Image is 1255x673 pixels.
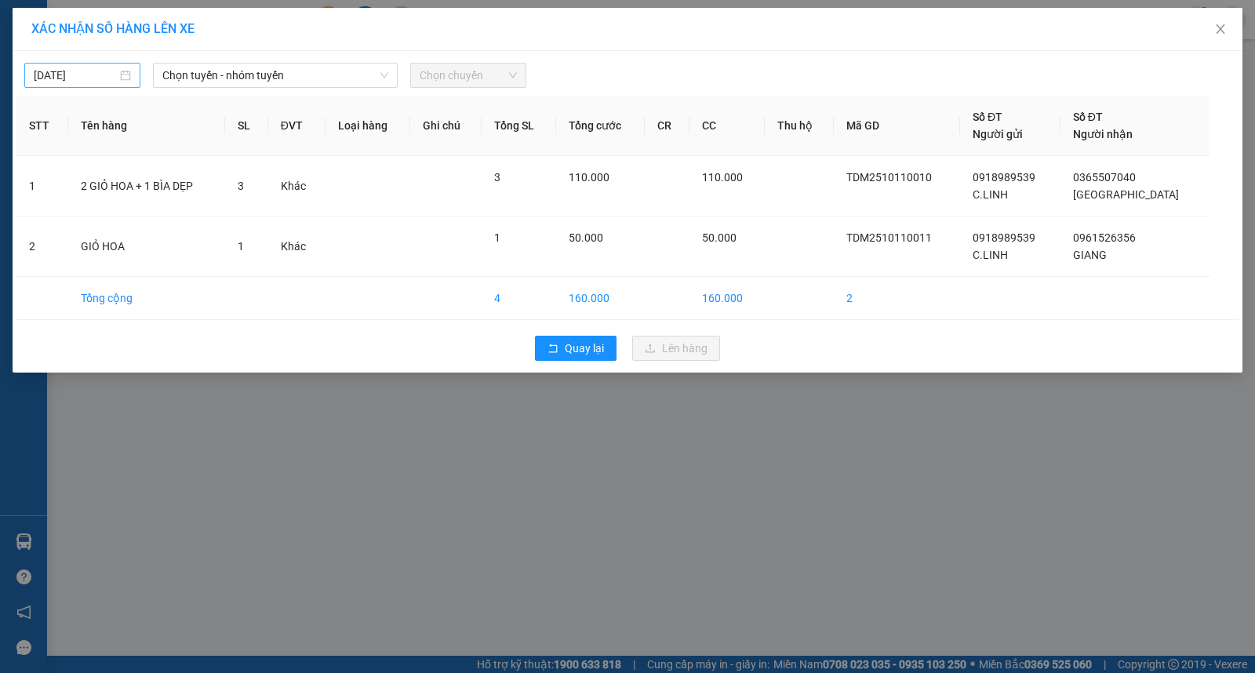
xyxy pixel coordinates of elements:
[535,336,617,361] button: rollbackQuay lại
[1073,188,1179,201] span: [GEOGRAPHIC_DATA]
[569,231,603,244] span: 50.000
[326,96,410,156] th: Loại hàng
[632,336,720,361] button: uploadLên hàng
[123,13,222,51] div: VP Bình Long
[13,13,112,51] div: VP Thủ Dầu Một
[31,21,195,36] span: XÁC NHẬN SỐ HÀNG LÊN XE
[238,240,244,253] span: 1
[380,71,389,80] span: down
[34,67,117,84] input: 14/10/2025
[494,171,500,184] span: 3
[123,51,222,70] div: NGUYÊN
[1073,111,1103,123] span: Số ĐT
[834,277,960,320] td: 2
[268,96,326,156] th: ĐVT
[410,96,482,156] th: Ghi chú
[689,96,765,156] th: CC
[482,96,556,156] th: Tổng SL
[689,277,765,320] td: 160.000
[1199,8,1242,52] button: Close
[68,156,225,216] td: 2 GIỎ HOA + 1 BÌA DẸP
[68,96,225,156] th: Tên hàng
[123,15,161,31] span: Nhận:
[565,340,604,357] span: Quay lại
[494,231,500,244] span: 1
[973,111,1002,123] span: Số ĐT
[973,128,1023,140] span: Người gửi
[268,156,326,216] td: Khác
[556,96,645,156] th: Tổng cước
[1214,23,1227,35] span: close
[123,92,200,174] span: NGÃ BA XA TRẠCH
[1073,249,1107,261] span: GIANG
[13,15,38,31] span: Gửi:
[702,171,743,184] span: 110.000
[162,64,388,87] span: Chọn tuyến - nhóm tuyến
[238,180,244,192] span: 3
[547,343,558,355] span: rollback
[420,64,517,87] span: Chọn chuyến
[1073,231,1136,244] span: 0961526356
[765,96,834,156] th: Thu hộ
[225,96,268,156] th: SL
[68,216,225,277] td: GIỎ HOA
[973,188,1008,201] span: C.LINH
[268,216,326,277] td: Khác
[556,277,645,320] td: 160.000
[973,231,1035,244] span: 0918989539
[846,231,932,244] span: TDM2510110011
[846,171,932,184] span: TDM2510110010
[16,96,68,156] th: STT
[1073,171,1136,184] span: 0365507040
[973,249,1008,261] span: C.LINH
[68,277,225,320] td: Tổng cộng
[702,231,737,244] span: 50.000
[834,96,960,156] th: Mã GD
[13,51,112,70] div: LINH
[16,216,68,277] td: 2
[482,277,556,320] td: 4
[973,171,1035,184] span: 0918989539
[645,96,689,156] th: CR
[1073,128,1133,140] span: Người nhận
[16,156,68,216] td: 1
[569,171,609,184] span: 110.000
[123,100,146,117] span: DĐ:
